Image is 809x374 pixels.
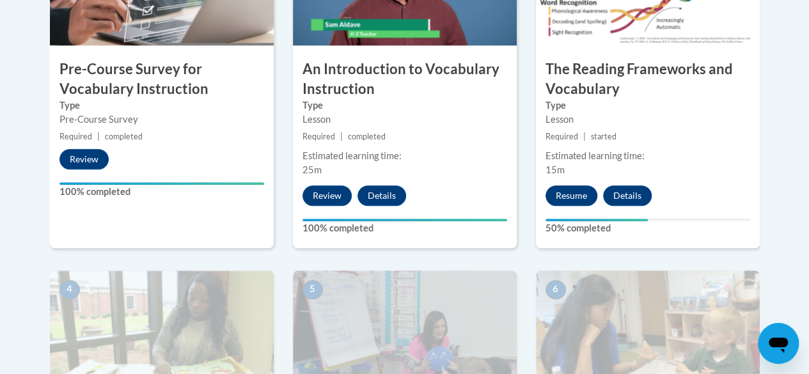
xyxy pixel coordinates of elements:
label: Type [546,98,750,113]
span: 15m [546,164,565,175]
div: Your progress [546,219,648,221]
button: Review [59,149,109,169]
span: Required [59,132,92,141]
span: Required [302,132,335,141]
span: completed [348,132,386,141]
span: started [591,132,617,141]
div: Pre-Course Survey [59,113,264,127]
h3: Pre-Course Survey for Vocabulary Instruction [50,59,274,99]
div: Your progress [59,182,264,185]
button: Review [302,185,352,206]
button: Details [603,185,652,206]
label: 50% completed [546,221,750,235]
span: Required [546,132,578,141]
span: 6 [546,280,566,299]
span: | [583,132,586,141]
button: Resume [546,185,597,206]
span: | [97,132,100,141]
h3: The Reading Frameworks and Vocabulary [536,59,760,99]
span: 4 [59,280,80,299]
span: | [340,132,343,141]
label: Type [59,98,264,113]
label: 100% completed [59,185,264,199]
label: Type [302,98,507,113]
button: Details [357,185,406,206]
span: 5 [302,280,323,299]
div: Lesson [546,113,750,127]
div: Estimated learning time: [302,149,507,163]
span: 25m [302,164,322,175]
label: 100% completed [302,221,507,235]
div: Lesson [302,113,507,127]
div: Estimated learning time: [546,149,750,163]
span: completed [105,132,143,141]
h3: An Introduction to Vocabulary Instruction [293,59,517,99]
iframe: Button to launch messaging window [758,323,799,364]
div: Your progress [302,219,507,221]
